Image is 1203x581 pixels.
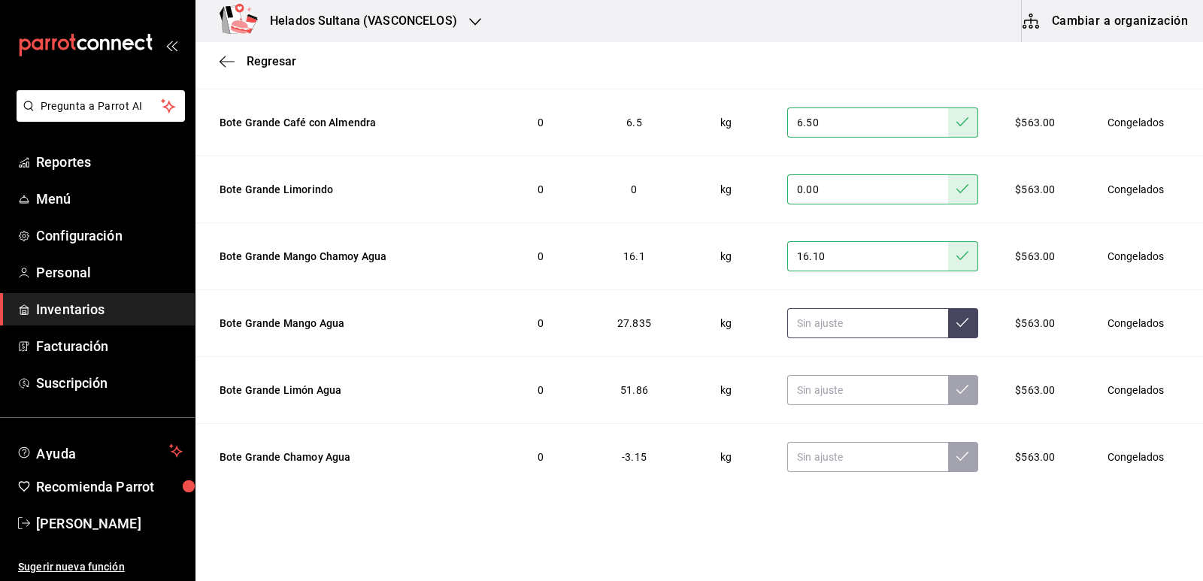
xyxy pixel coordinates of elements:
span: Suscripción [36,373,183,393]
span: Inventarios [36,299,183,319]
span: Sugerir nueva función [18,559,183,575]
td: Congelados [1074,424,1203,491]
span: Regresar [247,54,296,68]
button: Pregunta a Parrot AI [17,90,185,122]
td: Bote Grande Mango Agua [195,290,495,357]
td: Congelados [1074,223,1203,290]
span: [PERSON_NAME] [36,513,183,534]
span: 0 [538,317,544,329]
span: Personal [36,262,183,283]
span: 51.86 [620,384,648,396]
button: Regresar [220,54,296,68]
span: 0 [538,183,544,195]
td: Congelados [1074,357,1203,424]
span: 6.5 [626,117,641,129]
td: kg [683,424,769,491]
td: Bote Grande Chamoy Agua [195,424,495,491]
td: Bote Grande Limón Agua [195,357,495,424]
td: Congelados [1074,156,1203,223]
input: Sin ajuste [787,107,947,138]
span: 0 [631,183,637,195]
span: Facturación [36,336,183,356]
span: 27.835 [617,317,651,329]
td: Congelados [1074,290,1203,357]
span: Pregunta a Parrot AI [41,98,162,114]
span: $563.00 [1015,250,1055,262]
span: 0 [538,117,544,129]
input: Sin ajuste [787,442,947,472]
span: -3.15 [622,451,647,463]
span: $563.00 [1015,384,1055,396]
input: Sin ajuste [787,241,947,271]
h3: Helados Sultana (VASCONCELOS) [258,12,457,30]
span: Configuración [36,225,183,246]
td: kg [683,89,769,156]
span: Recomienda Parrot [36,477,183,497]
td: kg [683,156,769,223]
td: kg [683,357,769,424]
td: kg [683,290,769,357]
td: Congelados [1074,89,1203,156]
button: open_drawer_menu [165,39,177,51]
input: Sin ajuste [787,174,947,204]
span: 16.1 [623,250,645,262]
span: $563.00 [1015,117,1055,129]
span: 0 [538,451,544,463]
span: Menú [36,189,183,209]
span: $563.00 [1015,451,1055,463]
input: Sin ajuste [787,375,947,405]
td: Bote Grande Café con Almendra [195,89,495,156]
td: kg [683,223,769,290]
span: $563.00 [1015,317,1055,329]
span: 0 [538,250,544,262]
span: Ayuda [36,442,163,460]
span: Reportes [36,152,183,172]
a: Pregunta a Parrot AI [11,109,185,125]
input: Sin ajuste [787,308,947,338]
span: 0 [538,384,544,396]
td: Bote Grande Mango Chamoy Agua [195,223,495,290]
td: Bote Grande Limorindo [195,156,495,223]
span: $563.00 [1015,183,1055,195]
